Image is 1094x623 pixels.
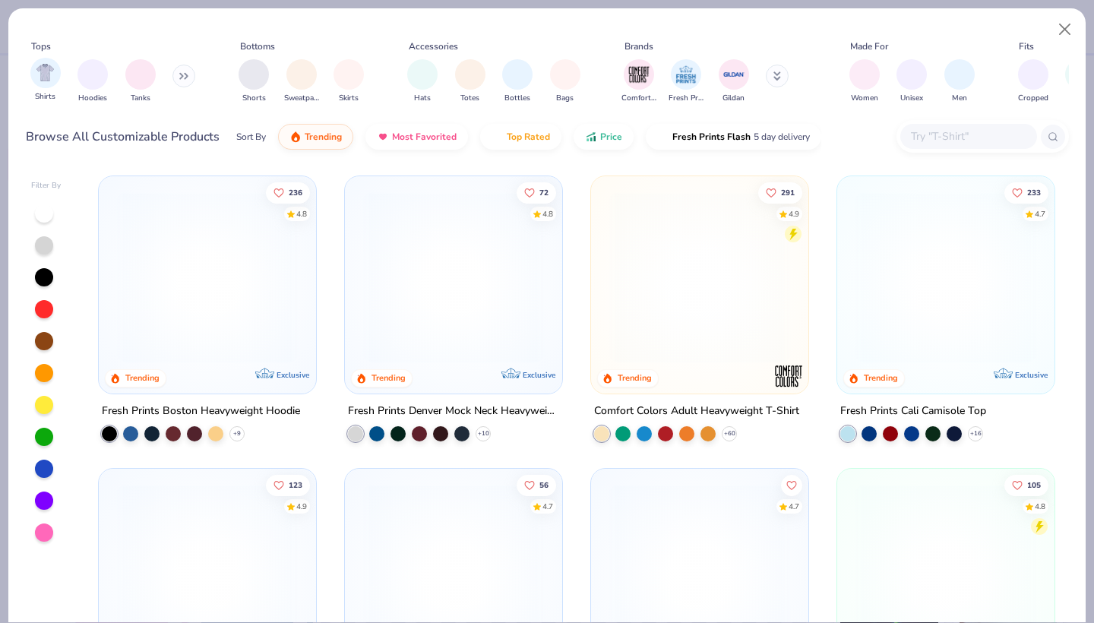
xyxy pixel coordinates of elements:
img: Shirts Image [36,64,54,81]
span: 5 day delivery [754,128,810,146]
img: Fresh Prints Image [675,63,697,86]
span: Gildan [722,93,745,104]
img: Hats Image [414,65,432,83]
button: filter button [550,59,580,104]
div: 4.8 [1035,501,1045,512]
span: Exclusive [523,370,555,380]
button: Fresh Prints Flash5 day delivery [646,124,821,150]
button: filter button [719,59,749,104]
div: filter for Fresh Prints [669,59,704,104]
span: 72 [539,188,549,196]
div: 4.7 [789,501,799,512]
div: 4.9 [789,208,799,220]
button: Like [517,182,556,203]
button: filter button [455,59,485,104]
span: Hats [414,93,431,104]
div: Brands [624,40,653,53]
span: Sweatpants [284,93,319,104]
img: 029b8af0-80e6-406f-9fdc-fdf898547912 [606,191,793,363]
img: Women Image [855,65,873,83]
div: Fits [1019,40,1034,53]
span: Unisex [900,93,923,104]
div: filter for Bags [550,59,580,104]
span: Skirts [339,93,359,104]
span: Men [952,93,967,104]
img: Shorts Image [245,65,263,83]
span: Hoodies [78,93,107,104]
span: Bags [556,93,574,104]
button: Like [267,474,311,495]
img: Unisex Image [903,65,921,83]
button: filter button [284,59,319,104]
div: filter for Shirts [30,58,61,103]
button: filter button [77,59,108,104]
img: Hoodies Image [84,65,101,83]
div: filter for Totes [455,59,485,104]
span: Top Rated [507,131,550,143]
button: Like [781,474,802,495]
button: filter button [621,59,656,104]
span: 291 [781,188,795,196]
div: Fresh Prints Denver Mock Neck Heavyweight Sweatshirt [348,402,559,421]
span: Most Favorited [392,131,457,143]
div: filter for Men [944,59,975,104]
div: Fresh Prints Boston Heavyweight Hoodie [102,402,300,421]
img: Gildan Image [722,63,745,86]
div: Made For [850,40,888,53]
img: Bags Image [556,65,573,83]
img: Totes Image [462,65,479,83]
img: 91acfc32-fd48-4d6b-bdad-a4c1a30ac3fc [114,191,301,363]
button: filter button [896,59,927,104]
img: most_fav.gif [377,131,389,143]
button: Like [758,182,802,203]
button: filter button [669,59,704,104]
span: 123 [289,481,303,489]
div: Fresh Prints Cali Camisole Top [840,402,986,421]
img: Tanks Image [132,65,149,83]
img: Comfort Colors Image [628,63,650,86]
button: Price [574,124,634,150]
img: flash.gif [657,131,669,143]
button: filter button [849,59,880,104]
img: Sweatpants Image [293,65,310,83]
img: Skirts Image [340,65,358,83]
img: Comfort Colors logo [773,361,804,391]
img: a25d9891-da96-49f3-a35e-76288174bf3a [852,191,1039,363]
div: filter for Skirts [334,59,364,104]
img: Men Image [951,65,968,83]
div: Comfort Colors Adult Heavyweight T-Shirt [594,402,799,421]
button: Like [267,182,311,203]
button: filter button [407,59,438,104]
button: filter button [239,59,269,104]
input: Try "T-Shirt" [909,128,1026,145]
button: Trending [278,124,353,150]
div: 4.8 [297,208,308,220]
button: Like [517,474,556,495]
span: Totes [460,93,479,104]
span: 236 [289,188,303,196]
span: + 16 [969,429,981,438]
div: filter for Tanks [125,59,156,104]
span: Women [851,93,878,104]
span: Bottles [504,93,530,104]
div: filter for Hats [407,59,438,104]
button: Close [1051,15,1080,44]
div: Tops [31,40,51,53]
div: 4.7 [1035,208,1045,220]
button: filter button [30,59,61,104]
button: filter button [944,59,975,104]
span: Exclusive [1014,370,1047,380]
div: filter for Cropped [1018,59,1048,104]
span: Exclusive [277,370,309,380]
div: 4.9 [297,501,308,512]
span: Comfort Colors [621,93,656,104]
div: Browse All Customizable Products [26,128,220,146]
img: trending.gif [289,131,302,143]
img: Bottles Image [509,65,526,83]
span: Price [600,131,622,143]
button: filter button [502,59,533,104]
button: filter button [125,59,156,104]
div: 4.8 [542,208,553,220]
div: filter for Women [849,59,880,104]
span: 105 [1027,481,1041,489]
